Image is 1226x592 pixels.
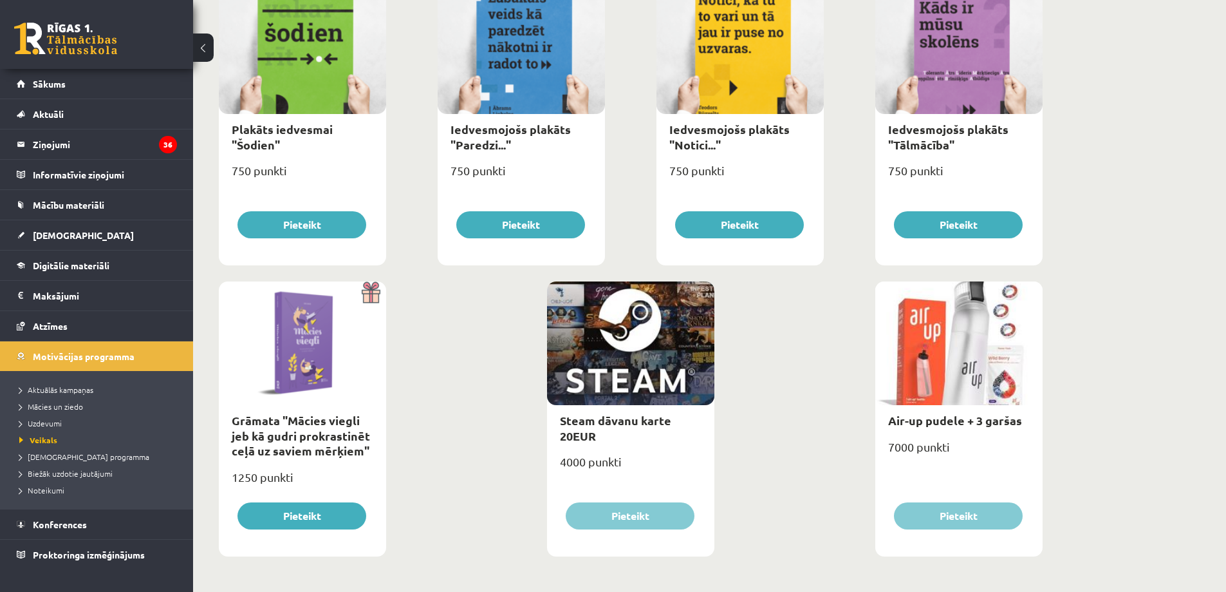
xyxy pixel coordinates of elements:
[17,311,177,341] a: Atzīmes
[17,251,177,280] a: Digitālie materiāli
[33,108,64,120] span: Aktuāli
[19,417,180,429] a: Uzdevumi
[19,484,180,496] a: Noteikumi
[19,434,180,446] a: Veikals
[232,122,333,151] a: Plakāts iedvesmai "Šodien"
[19,485,64,495] span: Noteikumi
[894,211,1023,238] button: Pieteikt
[232,413,370,458] a: Grāmata "Mācies viegli jeb kā gudri prokrastinēt ceļā uz saviem mērķiem"
[17,190,177,220] a: Mācību materiāli
[438,160,605,192] div: 750 punkti
[17,341,177,371] a: Motivācijas programma
[456,211,585,238] button: Pieteikt
[17,220,177,250] a: [DEMOGRAPHIC_DATA]
[33,229,134,241] span: [DEMOGRAPHIC_DATA]
[237,502,366,530] button: Pieteikt
[33,129,177,159] legend: Ziņojumi
[875,160,1043,192] div: 750 punkti
[33,260,109,271] span: Digitālie materiāli
[33,160,177,189] legend: Informatīvie ziņojumi
[33,320,68,332] span: Atzīmes
[875,436,1043,468] div: 7000 punkti
[237,211,366,238] button: Pieteikt
[17,540,177,569] a: Proktoringa izmēģinājums
[17,69,177,99] a: Sākums
[19,384,180,396] a: Aktuālās kampaņas
[19,401,180,412] a: Mācies un ziedo
[19,468,113,479] span: Biežāk uzdotie jautājumi
[219,466,386,499] div: 1250 punkti
[19,435,57,445] span: Veikals
[888,413,1022,428] a: Air-up pudele + 3 garšas
[19,418,62,428] span: Uzdevumi
[17,510,177,539] a: Konferences
[560,413,671,443] a: Steam dāvanu karte 20EUR
[656,160,824,192] div: 750 punkti
[14,23,117,55] a: Rīgas 1. Tālmācības vidusskola
[675,211,804,238] button: Pieteikt
[357,282,386,303] img: Dāvana ar pārsteigumu
[33,549,145,560] span: Proktoringa izmēģinājums
[33,78,66,90] span: Sākums
[888,122,1008,151] a: Iedvesmojošs plakāts "Tālmācība"
[17,160,177,189] a: Informatīvie ziņojumi
[33,199,104,211] span: Mācību materiāli
[19,451,180,463] a: [DEMOGRAPHIC_DATA] programma
[159,136,177,153] i: 36
[219,160,386,192] div: 750 punkti
[19,468,180,479] a: Biežāk uzdotie jautājumi
[669,122,790,151] a: Iedvesmojošs plakāts "Notici..."
[33,519,87,530] span: Konferences
[19,452,149,462] span: [DEMOGRAPHIC_DATA] programma
[17,99,177,129] a: Aktuāli
[450,122,571,151] a: Iedvesmojošs plakāts "Paredzi..."
[547,451,714,483] div: 4000 punkti
[17,281,177,310] a: Maksājumi
[566,502,694,530] button: Pieteikt
[33,350,135,362] span: Motivācijas programma
[19,401,83,412] span: Mācies un ziedo
[19,385,93,395] span: Aktuālās kampaņas
[33,281,177,310] legend: Maksājumi
[17,129,177,159] a: Ziņojumi36
[894,502,1023,530] button: Pieteikt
